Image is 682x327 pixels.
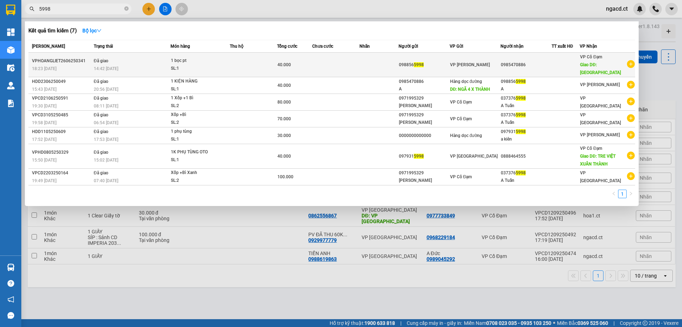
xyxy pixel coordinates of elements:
[610,190,618,198] button: left
[32,78,92,85] div: HDD2306250049
[171,169,224,177] div: Xốp +Bì Xanh
[171,111,224,119] div: Xốp +Bì
[32,169,92,177] div: VPCD2203250164
[516,129,526,134] span: 5998
[32,178,56,183] span: 19:49 [DATE]
[32,87,56,92] span: 15:43 [DATE]
[612,191,616,196] span: left
[414,154,424,159] span: 5998
[7,264,15,271] img: warehouse-icon
[501,153,551,160] div: 0888464555
[501,85,551,93] div: A
[32,149,92,156] div: VPHD0805250329
[627,190,635,198] li: Next Page
[450,133,482,138] span: Hàng dọc đường
[580,82,620,87] span: VP [PERSON_NAME]
[627,190,635,198] button: right
[516,79,526,84] span: 5998
[77,25,107,36] button: Bộ lọcdown
[94,120,118,125] span: 06:54 [DATE]
[399,61,449,69] div: 098856
[627,97,635,105] span: plus-circle
[580,146,602,151] span: VP Cổ Đạm
[277,174,293,179] span: 100.000
[399,119,449,126] div: [PERSON_NAME]
[171,102,224,110] div: SL: 2
[359,44,370,49] span: Nhãn
[627,60,635,68] span: plus-circle
[277,62,291,67] span: 40.000
[516,170,526,175] span: 5998
[124,6,129,12] span: close-circle
[94,150,108,155] span: Đã giao
[7,296,14,303] span: notification
[610,190,618,198] li: Previous Page
[450,62,490,67] span: VP [PERSON_NAME]
[7,82,15,89] img: warehouse-icon
[501,111,551,119] div: 037376
[627,131,635,139] span: plus-circle
[277,133,291,138] span: 30.000
[171,94,224,102] div: 1 Xốp +1 Bì
[32,137,56,142] span: 17:52 [DATE]
[399,44,418,49] span: Người gửi
[32,57,92,65] div: VPHOANGLIET2606250341
[6,5,15,15] img: logo-vxr
[171,85,224,93] div: SL: 1
[580,112,621,125] span: VP [GEOGRAPHIC_DATA]
[32,104,56,109] span: 19:30 [DATE]
[627,152,635,159] span: plus-circle
[399,153,449,160] div: 097931
[399,177,449,184] div: [PERSON_NAME]
[627,172,635,180] span: plus-circle
[32,66,56,71] span: 18:23 [DATE]
[97,28,102,33] span: down
[580,96,621,109] span: VP [GEOGRAPHIC_DATA]
[312,44,333,49] span: Chưa cước
[7,46,15,54] img: warehouse-icon
[124,6,129,11] span: close-circle
[580,44,597,49] span: VP Nhận
[94,170,108,175] span: Đã giao
[399,102,449,110] div: [PERSON_NAME]
[450,44,463,49] span: VP Gửi
[399,78,449,85] div: 0985470886
[450,79,482,84] span: Hàng dọc đường
[39,5,123,13] input: Tìm tên, số ĐT hoặc mã đơn
[171,136,224,143] div: SL: 1
[170,44,190,49] span: Món hàng
[450,174,472,179] span: VP Cổ Đạm
[501,95,551,102] div: 037376
[618,190,627,198] li: 1
[94,158,118,163] span: 15:02 [DATE]
[32,120,56,125] span: 19:58 [DATE]
[501,169,551,177] div: 037376
[94,129,108,134] span: Đã giao
[580,132,620,137] span: VP [PERSON_NAME]
[629,191,633,196] span: right
[171,78,224,85] div: 1 KIỆN HÀNG
[277,83,291,88] span: 40.000
[627,114,635,122] span: plus-circle
[94,44,113,49] span: Trạng thái
[501,119,551,126] div: A Tuấn
[94,96,108,101] span: Đã giao
[399,95,449,102] div: 0971995329
[501,78,551,85] div: 098856
[32,44,65,49] span: [PERSON_NAME]
[94,178,118,183] span: 07:40 [DATE]
[171,148,224,156] div: 1K PHỤ TÙNG OTO
[618,190,626,198] a: 1
[450,116,472,121] span: VP Cổ Đạm
[399,169,449,177] div: 0971995329
[501,61,551,69] div: 0985470886
[580,170,621,183] span: VP [GEOGRAPHIC_DATA]
[516,112,526,117] span: 5998
[7,312,14,319] span: message
[230,44,243,49] span: Thu hộ
[501,177,551,184] div: A Tuấn
[501,136,551,143] div: a kiên
[399,85,449,93] div: A
[171,177,224,185] div: SL: 2
[94,87,118,92] span: 20:56 [DATE]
